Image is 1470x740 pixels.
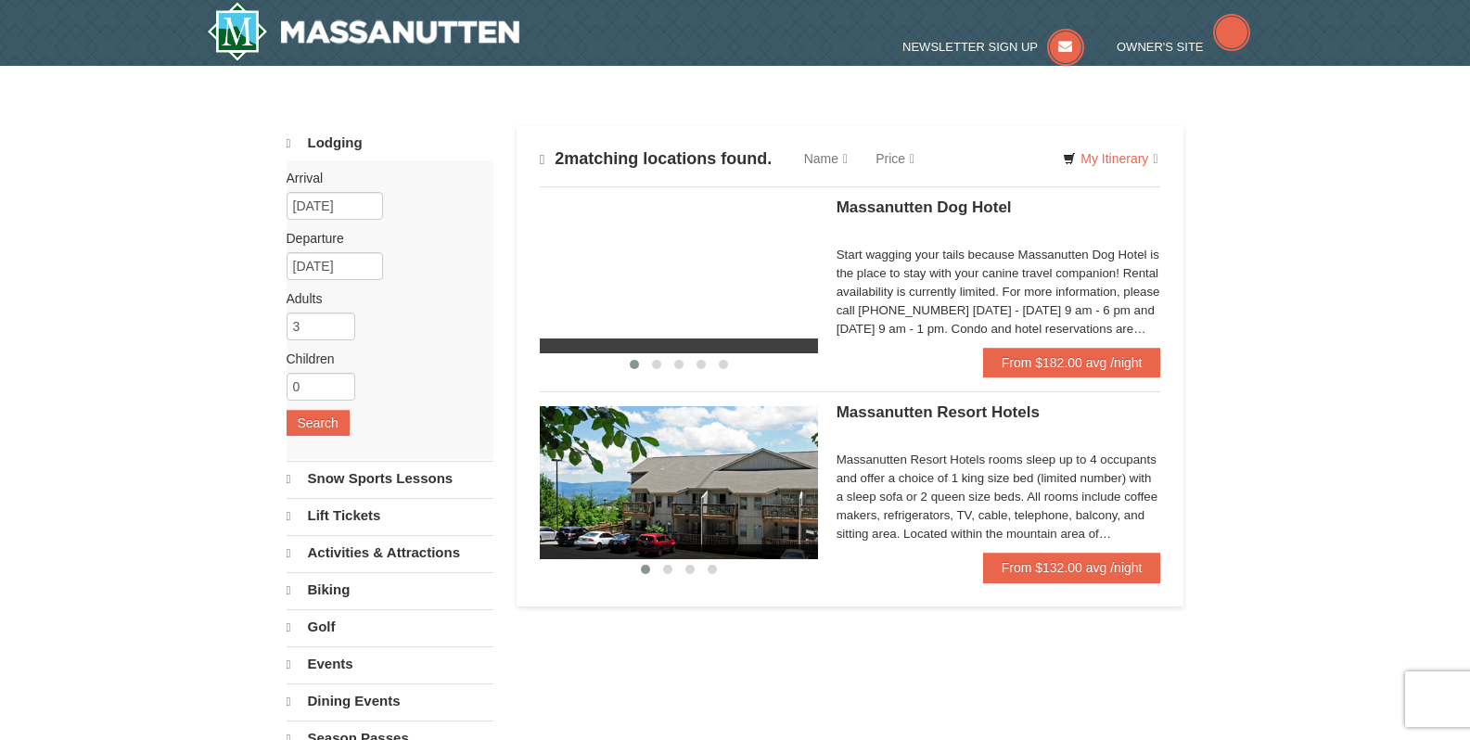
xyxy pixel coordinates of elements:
[287,646,493,682] a: Events
[790,140,862,177] a: Name
[1117,40,1204,54] span: Owner's Site
[287,572,493,607] a: Biking
[1117,40,1250,54] a: Owner's Site
[983,348,1161,377] a: From $182.00 avg /night
[540,149,773,169] h4: matching locations found.
[287,609,493,644] a: Golf
[287,169,479,187] label: Arrival
[1051,145,1170,172] a: My Itinerary
[287,683,493,719] a: Dining Events
[837,246,1161,338] div: Start wagging your tails because Massanutten Dog Hotel is the place to stay with your canine trav...
[287,461,493,496] a: Snow Sports Lessons
[287,498,493,533] a: Lift Tickets
[837,198,1012,216] span: Massanutten Dog Hotel
[207,2,520,61] img: Massanutten Resort Logo
[287,289,479,308] label: Adults
[902,40,1038,54] span: Newsletter Sign Up
[287,410,350,436] button: Search
[207,2,520,61] a: Massanutten Resort
[287,229,479,248] label: Departure
[555,149,564,168] span: 2
[902,40,1084,54] a: Newsletter Sign Up
[983,553,1161,582] a: From $132.00 avg /night
[287,535,493,570] a: Activities & Attractions
[862,140,928,177] a: Price
[837,451,1161,543] div: Massanutten Resort Hotels rooms sleep up to 4 occupants and offer a choice of 1 king size bed (li...
[287,126,493,160] a: Lodging
[287,350,479,368] label: Children
[837,403,1040,421] span: Massanutten Resort Hotels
